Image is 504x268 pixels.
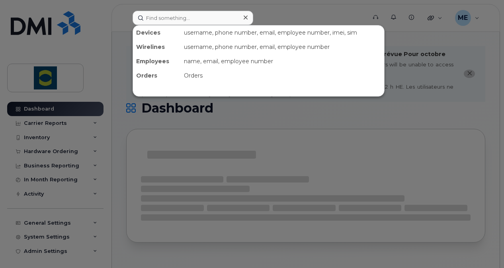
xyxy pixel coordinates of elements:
div: Employees [133,54,181,68]
div: Orders [133,68,181,83]
div: username, phone number, email, employee number, imei, sim [181,25,384,40]
div: name, email, employee number [181,54,384,68]
div: Wirelines [133,40,181,54]
div: username, phone number, email, employee number [181,40,384,54]
div: Orders [181,68,384,83]
div: Devices [133,25,181,40]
